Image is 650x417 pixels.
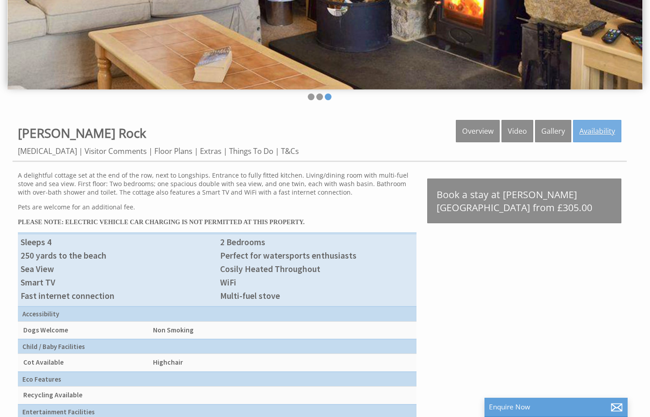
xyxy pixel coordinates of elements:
[154,146,192,156] a: Floor Plans
[22,389,152,401] li: Recycling Available
[152,324,282,336] li: Non Smoking
[18,146,77,156] a: [MEDICAL_DATA]
[281,146,299,156] a: T&Cs
[22,324,152,336] li: Dogs Welcome
[18,235,217,249] li: Sleeps 4
[18,171,416,196] p: A delightful cottage set at the end of the row, next to Longships. Entrance to fully fitted kitch...
[217,289,417,302] li: Multi-fuel stove
[217,262,417,276] li: Cosily Heated Throughout
[18,276,217,289] li: Smart TV
[217,249,417,262] li: Perfect for watersports enthusiasts
[18,372,416,387] th: Eco Features
[22,356,152,369] li: Cot Available
[85,146,147,156] a: Visitor Comments
[489,402,623,412] p: Enquire Now
[427,179,621,223] a: Book a stay at [PERSON_NAME][GEOGRAPHIC_DATA] from £305.00
[200,146,221,156] a: Extras
[18,249,217,262] li: 250 yards to the beach
[535,120,571,142] a: Gallery
[152,356,282,369] li: Highchair
[18,289,217,302] li: Fast internet connection
[18,219,303,226] b: PLEASE NOTE: ELECTRIC VEHICLE CAR CHARGING IS NOT PERMITTED AT THIS PROPERTY
[217,235,417,249] li: 2 Bedrooms
[217,276,417,289] li: WiFi
[501,120,533,142] a: Video
[18,262,217,276] li: Sea View
[18,306,416,321] th: Accessibility
[303,219,305,226] b: .
[18,124,146,141] a: [PERSON_NAME] Rock
[18,203,416,211] p: Pets are welcome for an additional fee.
[229,146,273,156] a: Things To Do
[573,120,621,142] a: Availability
[18,339,416,354] th: Child / Baby Facilities
[456,120,500,142] a: Overview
